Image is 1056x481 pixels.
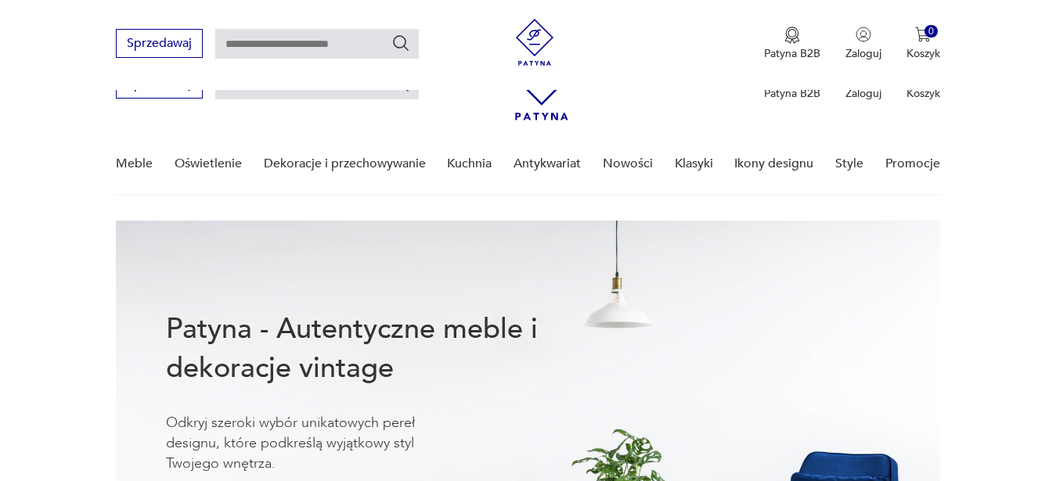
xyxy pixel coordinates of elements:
p: Zaloguj [845,86,881,101]
button: 0Koszyk [906,27,940,61]
p: Odkryj szeroki wybór unikatowych pereł designu, które podkreślą wyjątkowy styl Twojego wnętrza. [166,413,463,474]
h1: Patyna - Autentyczne meble i dekoracje vintage [166,310,589,388]
a: Ikona medaluPatyna B2B [764,27,820,61]
a: Ikony designu [734,134,813,194]
img: Ikona koszyka [915,27,931,42]
p: Zaloguj [845,46,881,61]
a: Oświetlenie [175,134,242,194]
p: Koszyk [906,46,940,61]
button: Zaloguj [845,27,881,61]
img: Patyna - sklep z meblami i dekoracjami vintage [511,19,558,66]
a: Dekoracje i przechowywanie [264,134,426,194]
a: Klasyki [675,134,713,194]
button: Sprzedawaj [116,29,203,58]
a: Meble [116,134,153,194]
div: 0 [924,25,938,38]
a: Sprzedawaj [116,80,203,91]
a: Promocje [885,134,940,194]
a: Sprzedawaj [116,39,203,50]
button: Szukaj [391,34,410,52]
a: Kuchnia [447,134,492,194]
a: Nowości [603,134,653,194]
button: Patyna B2B [764,27,820,61]
p: Patyna B2B [764,46,820,61]
img: Ikona medalu [784,27,800,44]
a: Antykwariat [514,134,581,194]
p: Koszyk [906,86,940,101]
a: Style [835,134,863,194]
img: Ikonka użytkownika [856,27,871,42]
p: Patyna B2B [764,86,820,101]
